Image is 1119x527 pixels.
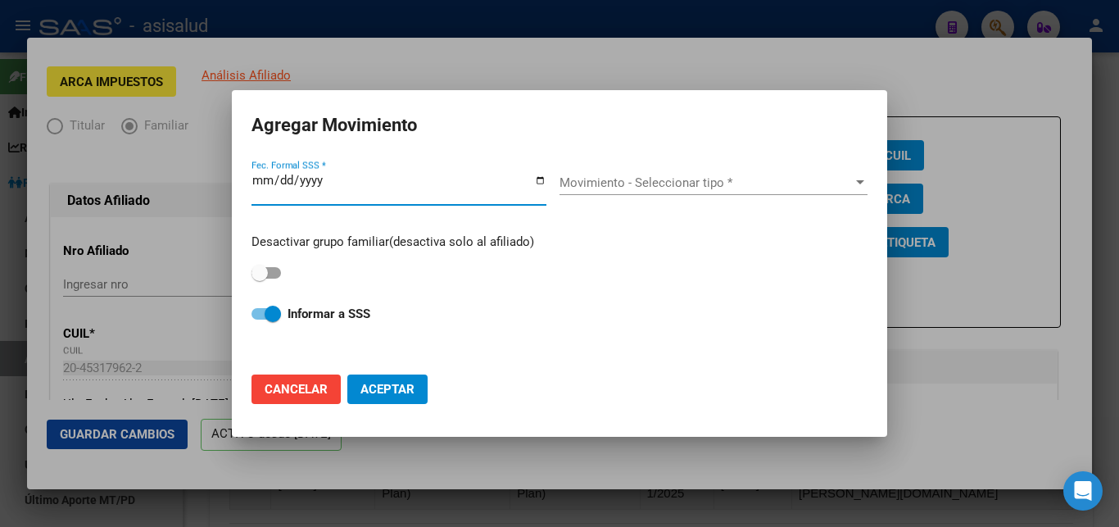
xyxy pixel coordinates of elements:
[1063,471,1103,511] div: Open Intercom Messenger
[347,375,428,404] button: Aceptar
[265,382,328,397] span: Cancelar
[360,382,415,397] span: Aceptar
[559,175,853,190] span: Movimiento - Seleccionar tipo *
[251,233,868,252] p: Desactivar grupo familiar(desactiva solo al afiliado)
[288,307,370,321] strong: Informar a SSS
[251,110,868,141] h2: Agregar Movimiento
[251,375,341,404] button: Cancelar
